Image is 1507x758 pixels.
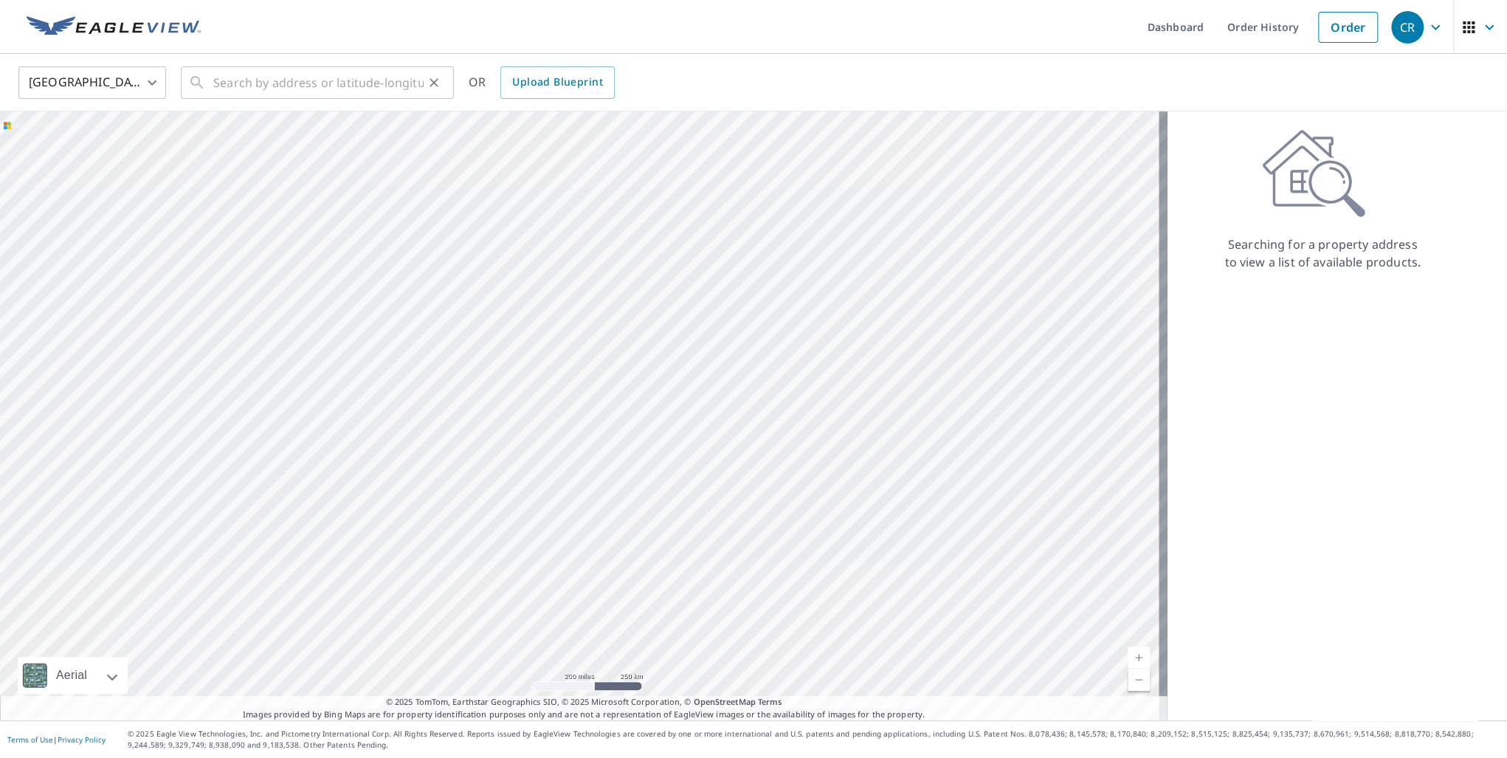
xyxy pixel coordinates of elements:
div: OR [469,66,615,99]
div: [GEOGRAPHIC_DATA] [18,62,166,103]
a: Terms of Use [7,734,53,745]
div: Aerial [18,657,128,694]
p: © 2025 Eagle View Technologies, Inc. and Pictometry International Corp. All Rights Reserved. Repo... [128,728,1500,751]
input: Search by address or latitude-longitude [213,62,424,103]
button: Clear [424,72,444,93]
a: Current Level 5, Zoom In [1128,647,1150,669]
a: Order [1318,12,1378,43]
span: Upload Blueprint [512,73,602,92]
a: Terms [758,696,782,707]
div: Aerial [52,657,92,694]
a: Upload Blueprint [500,66,614,99]
a: Current Level 5, Zoom Out [1128,669,1150,691]
p: Searching for a property address to view a list of available products. [1224,235,1421,271]
img: EV Logo [27,16,201,38]
p: | [7,735,106,744]
a: Privacy Policy [58,734,106,745]
a: OpenStreetMap [693,696,755,707]
span: © 2025 TomTom, Earthstar Geographics SIO, © 2025 Microsoft Corporation, © [386,696,782,709]
div: CR [1391,11,1424,44]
